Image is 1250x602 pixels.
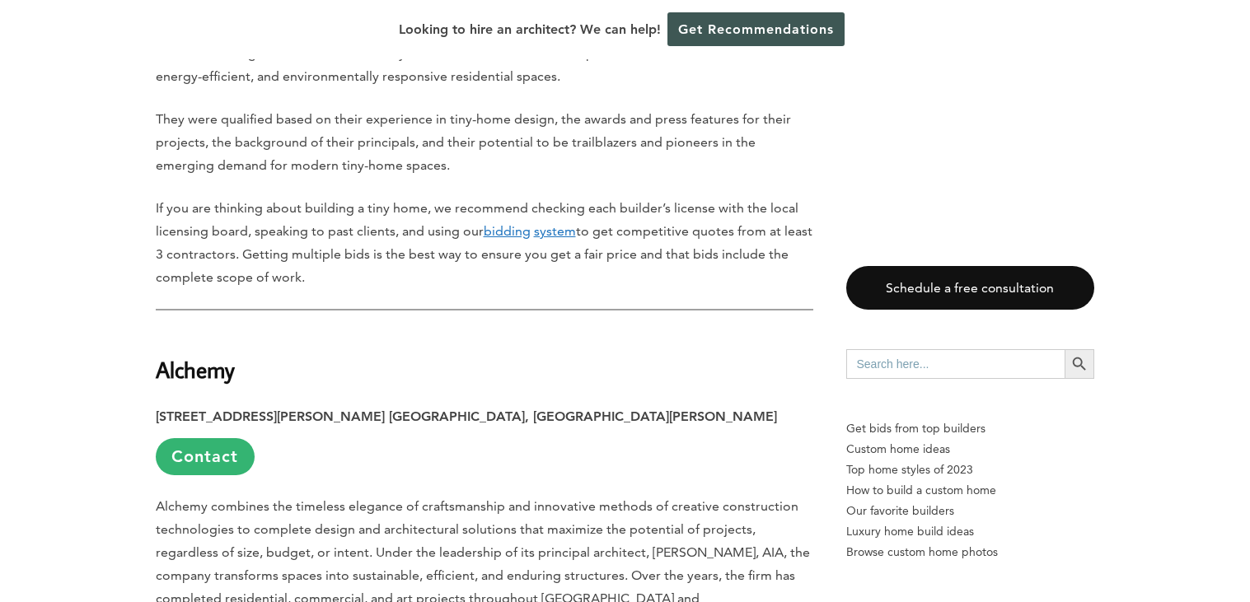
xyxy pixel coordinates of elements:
svg: Search [1070,355,1088,373]
p: If you are thinking about building a tiny home, we recommend checking each builder’s license with... [156,197,813,289]
a: How to build a custom home [846,480,1095,501]
p: Get bids from top builders [846,418,1095,439]
p: They were qualified based on their experience in tiny-home design, the awards and press features ... [156,108,813,177]
a: Contact [156,438,255,475]
a: Our favorite builders [846,501,1095,521]
a: Custom home ideas [846,439,1095,460]
a: Browse custom home photos [846,542,1095,562]
input: Search here... [846,349,1065,379]
a: Luxury home build ideas [846,521,1095,542]
u: bidding [484,223,531,239]
u: system [534,223,576,239]
strong: Alchemy [156,355,235,384]
a: Schedule a free consultation [846,266,1095,310]
strong: [STREET_ADDRESS][PERSON_NAME] [GEOGRAPHIC_DATA], [GEOGRAPHIC_DATA][PERSON_NAME] [156,408,777,424]
a: Get Recommendations [667,12,845,46]
a: Top home styles of 2023 [846,460,1095,480]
